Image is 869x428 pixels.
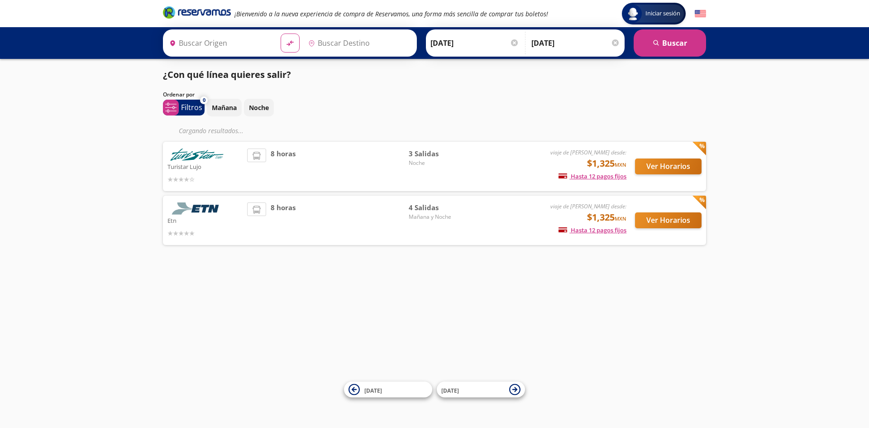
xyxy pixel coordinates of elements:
input: Buscar Destino [305,32,412,54]
img: Etn [167,202,226,215]
span: 3 Salidas [409,149,472,159]
input: Opcional [531,32,620,54]
p: Mañana [212,103,237,112]
p: Noche [249,103,269,112]
em: viaje de [PERSON_NAME] desde: [550,202,626,210]
small: MXN [615,161,626,168]
button: Mañana [207,99,242,116]
em: ¡Bienvenido a la nueva experiencia de compra de Reservamos, una forma más sencilla de comprar tus... [234,10,548,18]
span: 8 horas [271,202,296,238]
p: Turistar Lujo [167,161,243,172]
span: Noche [409,159,472,167]
p: ¿Con qué línea quieres salir? [163,68,291,82]
button: Ver Horarios [635,159,702,174]
button: [DATE] [437,382,525,398]
span: 8 horas [271,149,296,184]
span: 4 Salidas [409,202,472,213]
button: Noche [244,99,274,116]
span: [DATE] [441,386,459,394]
span: Mañana y Noche [409,213,472,221]
span: $1,325 [587,157,626,170]
img: Turistar Lujo [167,149,226,161]
span: $1,325 [587,211,626,224]
span: [DATE] [364,386,382,394]
span: 0 [203,96,205,104]
em: viaje de [PERSON_NAME] desde: [550,149,626,156]
a: Brand Logo [163,5,231,22]
p: Filtros [181,102,202,113]
span: Hasta 12 pagos fijos [559,226,626,234]
button: Ver Horarios [635,212,702,228]
span: Iniciar sesión [642,9,684,18]
button: Buscar [634,29,706,57]
em: Cargando resultados ... [179,126,244,135]
p: Etn [167,215,243,226]
span: Hasta 12 pagos fijos [559,172,626,180]
input: Buscar Origen [166,32,273,54]
button: 0Filtros [163,100,205,115]
input: Elegir Fecha [430,32,519,54]
button: English [695,8,706,19]
i: Brand Logo [163,5,231,19]
p: Ordenar por [163,91,195,99]
button: [DATE] [344,382,432,398]
small: MXN [615,215,626,222]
